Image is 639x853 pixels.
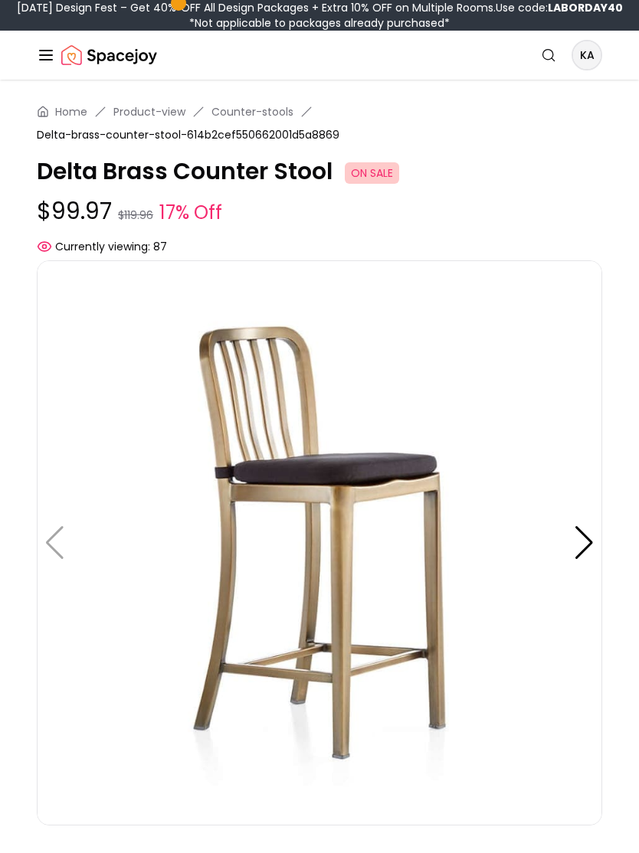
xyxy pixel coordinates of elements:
span: ON SALE [345,162,399,184]
a: Product-view [113,104,185,119]
button: KA [572,40,602,70]
p: $99.97 [37,198,602,227]
span: KA [573,41,601,69]
small: $119.96 [118,208,153,223]
span: Delta-brass-counter-stool-614b2cef550662001d5a8869 [37,127,339,142]
img: Spacejoy Logo [61,40,157,70]
a: Counter-stools [211,104,293,119]
nav: breadcrumb [37,104,602,142]
p: Delta Brass Counter Stool [37,158,602,185]
small: 17% Off [159,199,222,227]
span: *Not applicable to packages already purchased* [189,15,450,31]
span: Currently viewing: [55,239,150,254]
span: 87 [153,239,167,254]
img: https://storage.googleapis.com/spacejoy-main/assets/614b2cef550662001d5a8869/product_0_0hpfm22ppbm2l [37,260,602,825]
a: Home [55,104,87,119]
nav: Global [37,31,602,80]
a: Spacejoy [61,40,157,70]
